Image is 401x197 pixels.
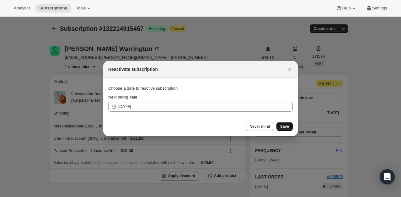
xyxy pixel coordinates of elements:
[285,65,294,74] button: Close
[362,4,391,13] button: Settings
[372,6,387,11] span: Settings
[108,66,158,72] h2: Reactivate subscription
[332,4,361,13] button: Help
[10,4,34,13] button: Analytics
[35,4,71,13] button: Subscriptions
[72,4,96,13] button: Tools
[342,6,350,11] span: Help
[39,6,67,11] span: Subscriptions
[276,122,293,131] button: Save
[76,6,86,11] span: Tools
[108,95,137,99] span: Next billing date
[380,169,395,184] div: Open Intercom Messenger
[108,83,293,94] div: Choose a date to reactive subscription
[250,124,270,129] span: Never mind
[14,6,30,11] span: Analytics
[280,124,289,129] span: Save
[246,122,274,131] button: Never mind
